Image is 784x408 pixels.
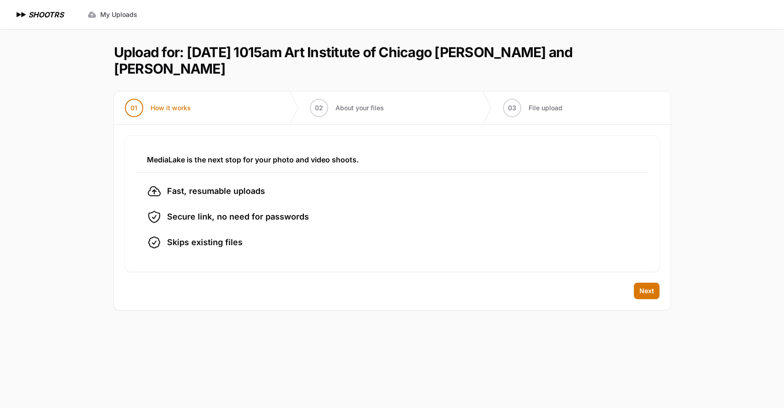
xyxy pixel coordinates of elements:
h1: SHOOTRS [28,9,64,20]
button: 03 File upload [492,91,573,124]
span: Fast, resumable uploads [167,185,265,198]
span: Next [639,286,654,295]
img: SHOOTRS [15,9,28,20]
span: Secure link, no need for passwords [167,210,309,223]
span: My Uploads [100,10,137,19]
span: File upload [529,103,562,113]
span: How it works [151,103,191,113]
h3: MediaLake is the next stop for your photo and video shoots. [147,154,638,165]
span: About your files [335,103,384,113]
a: SHOOTRS SHOOTRS [15,9,64,20]
button: 01 How it works [114,91,202,124]
span: 03 [508,103,516,113]
h1: Upload for: [DATE] 1015am Art Institute of Chicago [PERSON_NAME] and [PERSON_NAME] [114,44,663,77]
a: My Uploads [82,6,143,23]
span: Skips existing files [167,236,243,249]
span: 02 [315,103,323,113]
span: 01 [130,103,137,113]
button: 02 About your files [299,91,395,124]
button: Next [634,283,660,299]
